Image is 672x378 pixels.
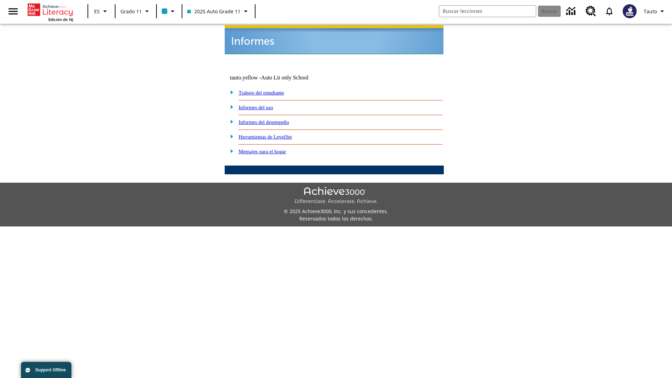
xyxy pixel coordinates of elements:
span: ES [94,8,100,15]
img: plus.gif [226,148,234,154]
img: Achieve3000 Differentiate Accelerate Achieve [294,187,378,205]
input: Buscar campo [439,6,536,17]
button: Abrir el menú lateral [3,1,23,22]
td: tauto.yellow - [230,75,359,81]
span: Edición de NJ [48,17,73,22]
button: Grado: Grado 11, Elige un grado [118,5,154,17]
img: header [225,25,443,54]
span: Tauto [644,8,657,15]
button: Lenguaje: ES, Selecciona un idioma [90,5,113,17]
img: plus.gif [226,133,234,139]
div: Portada [28,2,73,22]
a: Mensajes para el hogar [239,149,286,154]
a: Centro de recursos, Se abrirá en una pestaña nueva. [581,2,600,21]
nobr: Auto Lit only School [261,75,309,80]
button: Escoja un nuevo avatar [618,2,641,20]
span: Grado 11 [120,8,142,15]
span: Support Offline [35,367,66,372]
a: Informes del desempeño [239,119,289,125]
img: plus.gif [226,118,234,125]
button: Clase: 2025 Auto Grade 11, Selecciona una clase [184,5,253,17]
a: Trabajo del estudiante [239,90,284,96]
img: plus.gif [226,89,234,95]
img: Avatar [623,4,637,18]
a: Centro de información [562,2,581,21]
a: Informes del uso [239,105,273,110]
img: plus.gif [226,104,234,110]
button: El color de la clase es azul claro. Cambiar el color de la clase. [159,5,180,17]
button: Support Offline [21,362,71,378]
a: Herramientas de LevelSet [239,134,292,140]
span: 2025 Auto Grade 11 [187,8,240,15]
button: Perfil/Configuración [641,5,669,17]
a: Notificaciones [600,2,618,20]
